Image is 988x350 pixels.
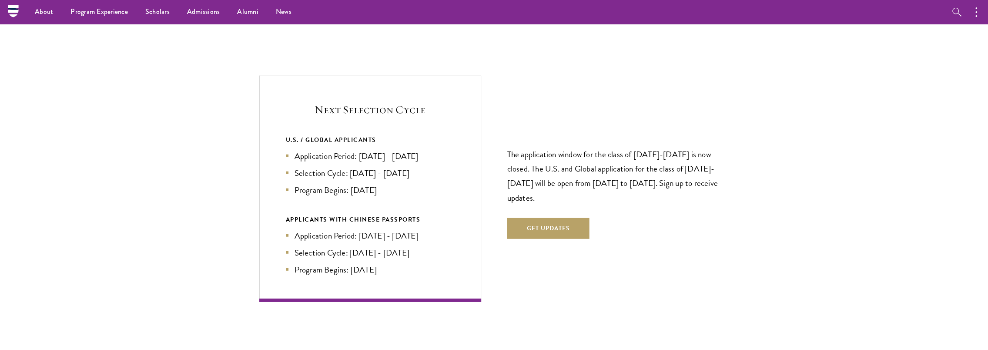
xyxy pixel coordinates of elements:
[507,218,589,239] button: Get Updates
[286,167,455,179] li: Selection Cycle: [DATE] - [DATE]
[286,184,455,196] li: Program Begins: [DATE]
[286,214,455,225] div: APPLICANTS WITH CHINESE PASSPORTS
[286,229,455,242] li: Application Period: [DATE] - [DATE]
[286,246,455,259] li: Selection Cycle: [DATE] - [DATE]
[286,135,455,145] div: U.S. / GLOBAL APPLICANTS
[286,102,455,117] h5: Next Selection Cycle
[507,147,729,205] p: The application window for the class of [DATE]-[DATE] is now closed. The U.S. and Global applicat...
[286,150,455,162] li: Application Period: [DATE] - [DATE]
[286,263,455,276] li: Program Begins: [DATE]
